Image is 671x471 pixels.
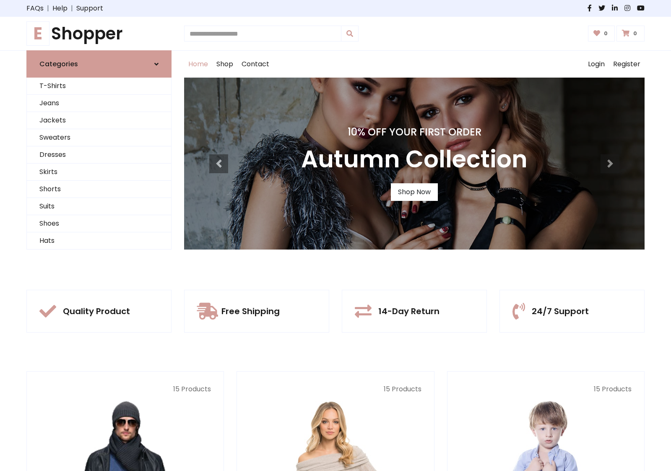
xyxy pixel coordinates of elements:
span: 0 [631,30,639,37]
a: Categories [26,50,172,78]
a: Contact [237,51,273,78]
a: Suits [27,198,171,215]
h5: 14-Day Return [378,306,440,316]
span: | [44,3,52,13]
a: Register [609,51,645,78]
p: 15 Products [250,384,421,394]
a: EShopper [26,23,172,44]
a: FAQs [26,3,44,13]
a: Jackets [27,112,171,129]
span: 0 [602,30,610,37]
a: Login [584,51,609,78]
a: Support [76,3,103,13]
a: Sweaters [27,129,171,146]
h3: Autumn Collection [301,145,528,173]
a: Skirts [27,164,171,181]
a: Shorts [27,181,171,198]
a: Home [184,51,212,78]
span: | [68,3,76,13]
a: Dresses [27,146,171,164]
a: 0 [616,26,645,42]
h1: Shopper [26,23,172,44]
h6: Categories [39,60,78,68]
a: Shop [212,51,237,78]
h4: 10% Off Your First Order [301,126,528,138]
a: Shoes [27,215,171,232]
h5: 24/7 Support [532,306,589,316]
h5: Quality Product [63,306,130,316]
p: 15 Products [39,384,211,394]
a: T-Shirts [27,78,171,95]
a: Hats [27,232,171,250]
span: E [26,21,49,46]
h5: Free Shipping [221,306,280,316]
a: Shop Now [391,183,438,201]
a: Jeans [27,95,171,112]
a: Help [52,3,68,13]
p: 15 Products [460,384,632,394]
a: 0 [588,26,615,42]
